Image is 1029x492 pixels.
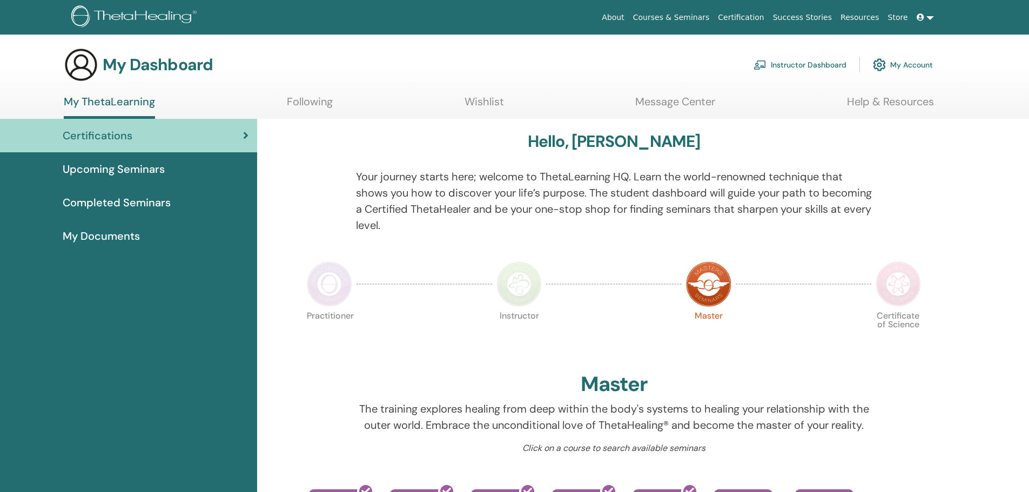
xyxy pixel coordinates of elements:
a: Courses & Seminars [629,8,714,28]
img: cog.svg [873,56,886,74]
img: Certificate of Science [876,261,921,307]
a: Store [884,8,912,28]
img: logo.png [71,5,200,30]
a: Following [287,95,333,116]
a: Wishlist [465,95,504,116]
span: My Documents [63,228,140,244]
img: Master [686,261,731,307]
p: Master [686,312,731,357]
p: Instructor [496,312,542,357]
a: Certification [714,8,768,28]
img: generic-user-icon.jpg [64,48,98,82]
img: chalkboard-teacher.svg [754,60,766,70]
a: My ThetaLearning [64,95,155,119]
a: Success Stories [769,8,836,28]
p: Your journey starts here; welcome to ThetaLearning HQ. Learn the world-renowned technique that sh... [356,169,872,233]
p: Click on a course to search available seminars [356,442,872,455]
p: The training explores healing from deep within the body's systems to healing your relationship wi... [356,401,872,433]
span: Certifications [63,127,132,144]
span: Completed Seminars [63,194,171,211]
h3: Hello, [PERSON_NAME] [528,132,701,151]
a: Message Center [635,95,715,116]
a: Resources [836,8,884,28]
a: Instructor Dashboard [754,53,846,77]
span: Upcoming Seminars [63,161,165,177]
h2: Master [581,372,648,397]
img: Practitioner [307,261,352,307]
p: Certificate of Science [876,312,921,357]
h3: My Dashboard [103,55,213,75]
p: Practitioner [307,312,352,357]
a: Help & Resources [847,95,934,116]
a: About [597,8,628,28]
a: My Account [873,53,933,77]
img: Instructor [496,261,542,307]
